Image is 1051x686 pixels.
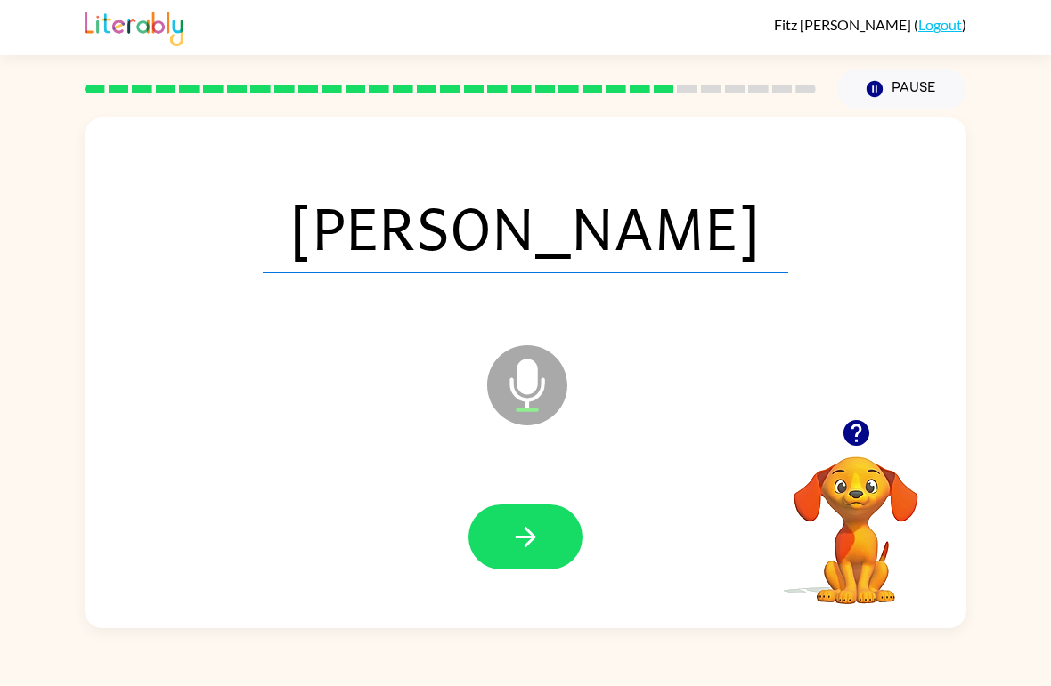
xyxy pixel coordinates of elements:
[774,16,914,33] span: Fitz [PERSON_NAME]
[85,7,183,46] img: Literably
[774,16,966,33] div: ( )
[263,181,788,273] span: [PERSON_NAME]
[918,16,962,33] a: Logout
[837,69,966,109] button: Pause
[767,429,945,607] video: Your browser must support playing .mp4 files to use Literably. Please try using another browser.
